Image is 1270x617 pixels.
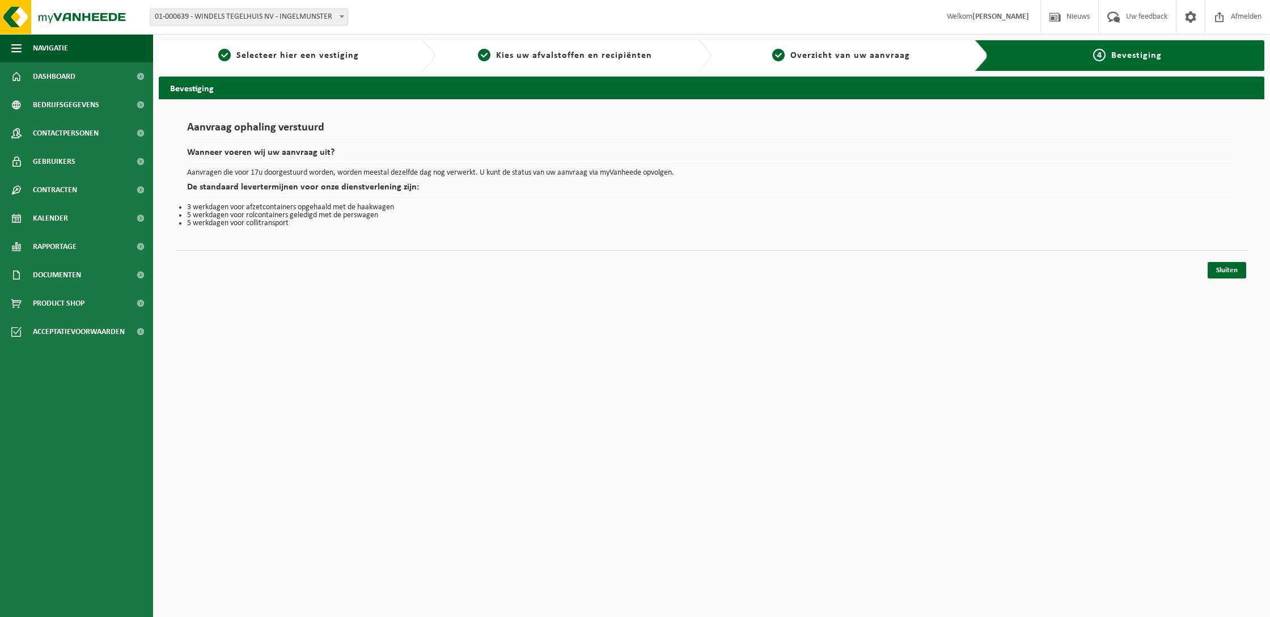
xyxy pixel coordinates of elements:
[218,49,231,61] span: 1
[33,261,81,289] span: Documenten
[150,9,348,26] span: 01-000639 - WINDELS TEGELHUIS NV - INGELMUNSTER
[790,51,910,60] span: Overzicht van uw aanvraag
[187,122,1236,140] h1: Aanvraag ophaling verstuurd
[187,183,1236,198] h2: De standaard levertermijnen voor onze dienstverlening zijn:
[33,176,77,204] span: Contracten
[772,49,785,61] span: 3
[33,91,99,119] span: Bedrijfsgegevens
[187,219,1236,227] li: 5 werkdagen voor collitransport
[187,212,1236,219] li: 5 werkdagen voor rolcontainers geledigd met de perswagen
[187,148,1236,163] h2: Wanneer voeren wij uw aanvraag uit?
[187,169,1236,177] p: Aanvragen die voor 17u doorgestuurd worden, worden meestal dezelfde dag nog verwerkt. U kunt de s...
[6,592,189,617] iframe: chat widget
[441,49,689,62] a: 2Kies uw afvalstoffen en recipiënten
[164,49,413,62] a: 1Selecteer hier een vestiging
[496,51,652,60] span: Kies uw afvalstoffen en recipiënten
[159,77,1264,99] h2: Bevestiging
[33,62,75,91] span: Dashboard
[478,49,490,61] span: 2
[236,51,359,60] span: Selecteer hier een vestiging
[33,233,77,261] span: Rapportage
[1111,51,1162,60] span: Bevestiging
[150,9,348,25] span: 01-000639 - WINDELS TEGELHUIS NV - INGELMUNSTER
[33,119,99,147] span: Contactpersonen
[717,49,966,62] a: 3Overzicht van uw aanvraag
[33,34,68,62] span: Navigatie
[33,147,75,176] span: Gebruikers
[1093,49,1106,61] span: 4
[33,289,84,318] span: Product Shop
[972,12,1029,21] strong: [PERSON_NAME]
[33,204,68,233] span: Kalender
[187,204,1236,212] li: 3 werkdagen voor afzetcontainers opgehaald met de haakwagen
[1208,262,1246,278] a: Sluiten
[33,318,125,346] span: Acceptatievoorwaarden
